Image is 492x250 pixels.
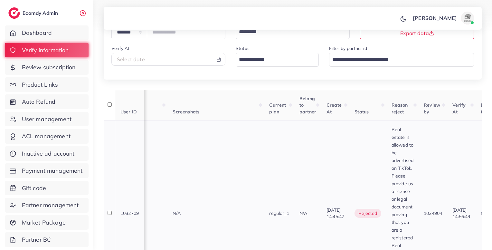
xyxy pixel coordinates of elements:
span: Partner BC [22,236,51,244]
span: Dashboard [22,29,52,37]
a: Dashboard [5,25,89,40]
input: Search for option [330,54,466,65]
span: N/A [481,210,488,216]
a: Partner management [5,198,89,213]
span: N/A [299,210,307,216]
span: Gift code [22,184,46,192]
a: Payment management [5,163,89,178]
span: Select date [117,56,145,63]
span: Inactive ad account [22,149,75,158]
img: logo [8,7,20,19]
div: Search for option [236,53,319,67]
span: Payment management [22,167,83,175]
img: avatar [461,12,474,24]
div: Search for option [329,53,474,67]
a: User management [5,112,89,127]
span: regular_1 [269,210,289,216]
a: ACL management [5,129,89,144]
span: [DATE] 14:45:47 [326,207,344,219]
span: 1024904 [424,210,442,216]
span: User management [22,115,71,123]
h2: Ecomdy Admin [23,10,60,16]
span: Create At [326,102,342,114]
span: User ID [120,109,137,115]
span: 1032709 [120,210,139,216]
a: Gift code [5,181,89,196]
a: Product Links [5,77,89,92]
span: Auto Refund [22,98,56,106]
a: Auto Refund [5,94,89,109]
label: Verify At [111,45,129,52]
span: Market Package [22,218,66,227]
span: Belong to partner [299,96,316,115]
span: Product Links [22,81,58,89]
input: Search for option [237,54,310,65]
span: Screenshots [173,109,199,115]
span: Status [355,109,369,115]
span: Review subscription [22,63,76,72]
a: Market Package [5,215,89,230]
label: Filter by partner id [329,45,367,52]
a: logoEcomdy Admin [8,7,60,19]
a: Review subscription [5,60,89,75]
span: N/A [173,210,180,216]
span: Verify information [22,46,69,54]
a: [PERSON_NAME]avatar [409,12,477,24]
span: Review by [424,102,440,114]
a: Inactive ad account [5,146,89,161]
span: rejected [355,209,381,218]
a: Partner BC [5,232,89,247]
span: [DATE] 14:56:49 [452,207,470,219]
p: [PERSON_NAME] [413,14,457,22]
span: Verify At [452,102,466,114]
span: Reason reject [392,102,408,114]
label: Status [236,45,250,52]
span: ACL management [22,132,71,140]
span: Partner management [22,201,79,209]
span: Current plan [269,102,286,114]
a: Verify information [5,43,89,58]
span: Export data [400,30,434,36]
